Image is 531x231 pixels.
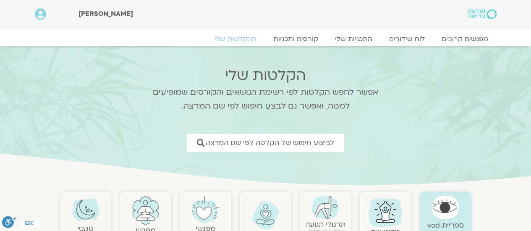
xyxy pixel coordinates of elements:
[78,9,133,18] span: [PERSON_NAME]
[206,139,334,147] span: לביצוע חיפוש של הקלטה לפי שם המרצה
[142,67,390,84] h2: הקלטות שלי
[206,35,265,43] a: ההקלטות שלי
[327,35,381,43] a: התכניות שלי
[433,35,497,43] a: מפגשים קרובים
[35,35,497,43] nav: Menu
[381,35,433,43] a: לוח שידורים
[142,86,390,113] p: אפשר לחפש הקלטות לפי רשימת הנושאים והקורסים שמופיעים למטה, ואפשר גם לבצע חיפוש לפי שם המרצה.
[265,35,327,43] a: קורסים ותכניות
[187,134,344,152] a: לביצוע חיפוש של הקלטה לפי שם המרצה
